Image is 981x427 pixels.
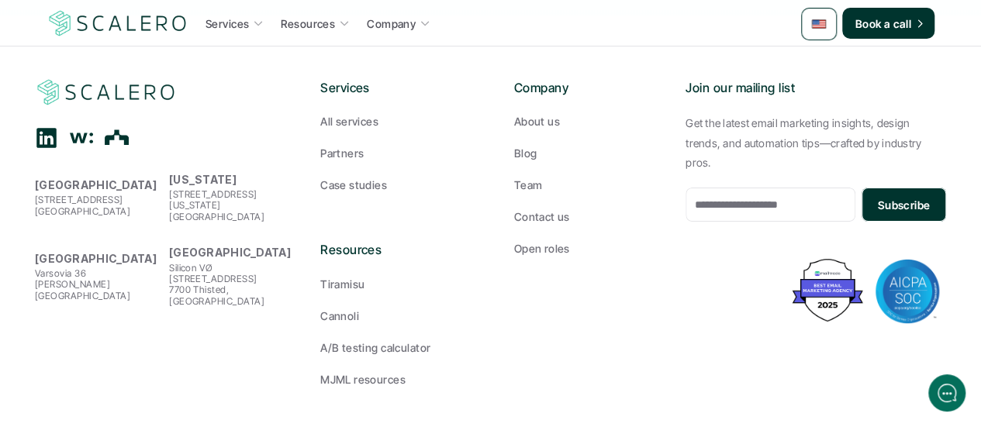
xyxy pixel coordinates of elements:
[514,145,537,161] p: Blog
[514,240,661,257] a: Open roles
[35,252,157,265] strong: [GEOGRAPHIC_DATA]
[206,15,249,32] p: Services
[169,173,237,186] strong: [US_STATE]
[320,308,468,324] a: Cannoli
[320,177,468,193] a: Case studies
[514,113,661,129] a: About us
[877,197,930,213] p: Subscribe
[169,263,295,308] p: Silicon VØ [STREET_ADDRESS] 7700 Thisted, [GEOGRAPHIC_DATA]
[47,9,189,38] img: Scalero company logotype
[789,255,866,325] img: Best Email Marketing Agency 2025 - Recognized by Mailmodo
[130,327,196,337] span: We run on Gist
[514,208,570,225] p: Contact us
[320,145,364,161] p: Partners
[320,308,359,324] p: Cannoli
[100,215,186,227] span: New conversation
[320,240,468,260] p: Resources
[855,15,911,32] p: Book a call
[514,78,661,98] p: Company
[514,113,560,129] p: About us
[320,113,468,129] a: All services
[514,208,661,225] a: Contact us
[320,276,468,292] a: Tiramisu
[367,15,416,32] p: Company
[862,188,946,222] button: Subscribe
[169,189,295,222] p: [STREET_ADDRESS] [US_STATE][GEOGRAPHIC_DATA]
[24,205,286,236] button: New conversation
[320,339,430,356] p: A/B testing calculator
[514,240,570,257] p: Open roles
[281,15,335,32] p: Resources
[514,177,543,193] p: Team
[514,145,661,161] a: Blog
[320,371,468,387] a: MJML resources
[928,374,965,412] iframe: gist-messenger-bubble-iframe
[320,145,468,161] a: Partners
[842,8,934,39] a: Book a call
[47,9,189,37] a: Scalero company logotype
[35,78,178,106] a: Scalero company logotype
[35,268,161,301] p: Varsovia 36 [PERSON_NAME] [GEOGRAPHIC_DATA]
[23,75,287,100] h1: Hi! Welcome to [GEOGRAPHIC_DATA].
[320,339,468,356] a: A/B testing calculator
[686,113,946,172] p: Get the latest email marketing insights, design trends, and automation tips—crafted by industry p...
[35,178,157,191] strong: [GEOGRAPHIC_DATA]
[320,371,406,387] p: MJML resources
[23,103,287,177] h2: Let us know if we can help with lifecycle marketing.
[320,78,468,98] p: Services
[320,113,378,129] p: All services
[35,195,161,217] p: [STREET_ADDRESS] [GEOGRAPHIC_DATA]
[35,77,178,107] img: Scalero company logotype
[320,276,364,292] p: Tiramisu
[686,78,946,98] p: Join our mailing list
[811,16,827,32] img: 🇺🇸
[514,177,661,193] a: Team
[320,177,387,193] p: Case studies
[169,246,291,259] strong: [GEOGRAPHIC_DATA]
